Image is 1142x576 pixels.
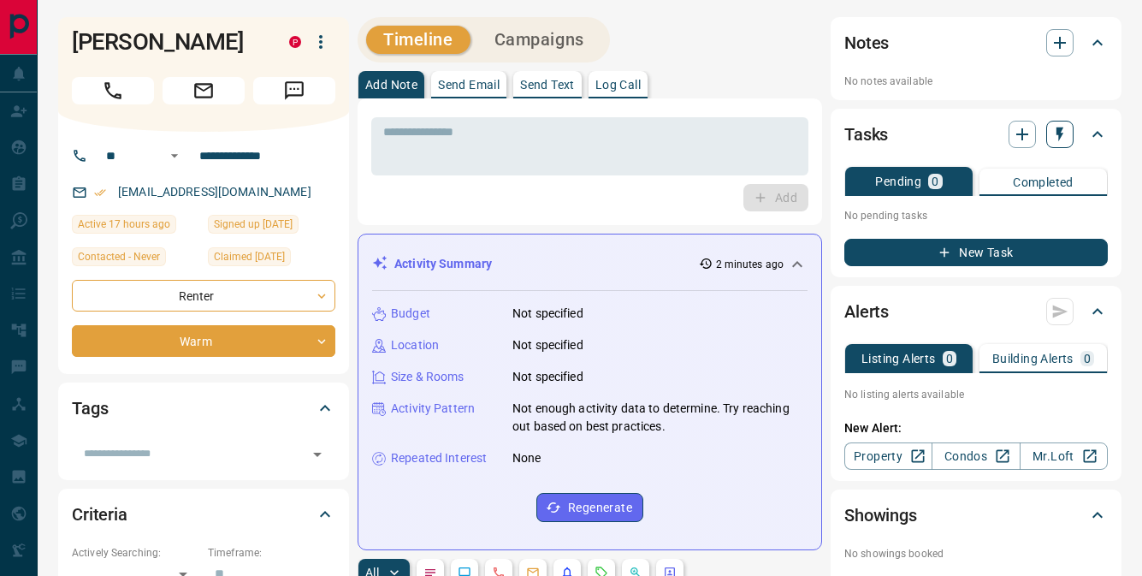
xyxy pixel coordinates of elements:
[305,442,329,466] button: Open
[844,387,1108,402] p: No listing alerts available
[253,77,335,104] span: Message
[391,305,430,323] p: Budget
[72,77,154,104] span: Call
[391,400,475,418] p: Activity Pattern
[844,502,917,529] h2: Showings
[391,368,464,386] p: Size & Rooms
[394,255,492,273] p: Activity Summary
[365,79,417,91] p: Add Note
[72,325,335,357] div: Warm
[118,185,311,199] a: [EMAIL_ADDRESS][DOMAIN_NAME]
[1084,353,1091,365] p: 0
[875,175,921,187] p: Pending
[512,449,541,467] p: None
[1020,442,1108,470] a: Mr.Loft
[512,400,808,436] p: Not enough activity data to determine. Try reaching out based on best practices.
[214,216,293,233] span: Signed up [DATE]
[391,336,439,354] p: Location
[932,175,938,187] p: 0
[72,280,335,312] div: Renter
[992,353,1074,365] p: Building Alerts
[72,388,335,429] div: Tags
[214,248,285,265] span: Claimed [DATE]
[844,291,1108,332] div: Alerts
[72,28,263,56] h1: [PERSON_NAME]
[512,368,583,386] p: Not specified
[946,353,953,365] p: 0
[78,216,170,233] span: Active 17 hours ago
[512,336,583,354] p: Not specified
[391,449,487,467] p: Repeated Interest
[1013,176,1074,188] p: Completed
[844,546,1108,561] p: No showings booked
[844,121,888,148] h2: Tasks
[520,79,575,91] p: Send Text
[72,215,199,239] div: Sun Sep 14 2025
[595,79,641,91] p: Log Call
[844,419,1108,437] p: New Alert:
[208,545,335,561] p: Timeframe:
[78,248,160,265] span: Contacted - Never
[477,26,601,54] button: Campaigns
[844,239,1108,266] button: New Task
[844,203,1108,229] p: No pending tasks
[72,501,127,528] h2: Criteria
[512,305,583,323] p: Not specified
[72,494,335,535] div: Criteria
[932,442,1020,470] a: Condos
[844,442,932,470] a: Property
[164,145,185,166] button: Open
[208,247,335,271] div: Fri Sep 12 2025
[438,79,500,91] p: Send Email
[844,495,1108,536] div: Showings
[72,545,199,561] p: Actively Searching:
[366,26,470,54] button: Timeline
[208,215,335,239] div: Fri Sep 12 2025
[372,248,808,280] div: Activity Summary2 minutes ago
[844,74,1108,89] p: No notes available
[536,493,643,522] button: Regenerate
[716,257,784,272] p: 2 minutes ago
[94,187,106,199] svg: Email Verified
[844,114,1108,155] div: Tasks
[163,77,245,104] span: Email
[289,36,301,48] div: property.ca
[861,353,936,365] p: Listing Alerts
[72,395,108,422] h2: Tags
[844,29,889,56] h2: Notes
[844,298,889,325] h2: Alerts
[844,22,1108,63] div: Notes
